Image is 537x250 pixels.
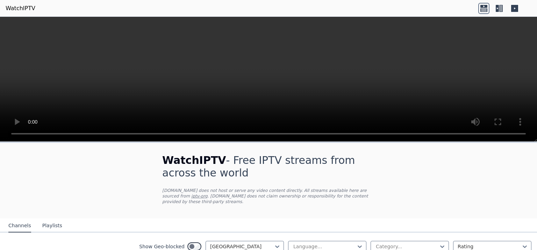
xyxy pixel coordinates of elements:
[8,219,31,232] button: Channels
[42,219,62,232] button: Playlists
[191,194,208,199] a: iptv-org
[162,154,375,179] h1: - Free IPTV streams from across the world
[162,188,375,204] p: [DOMAIN_NAME] does not host or serve any video content directly. All streams available here are s...
[139,243,185,250] label: Show Geo-blocked
[162,154,226,166] span: WatchIPTV
[6,4,35,13] a: WatchIPTV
